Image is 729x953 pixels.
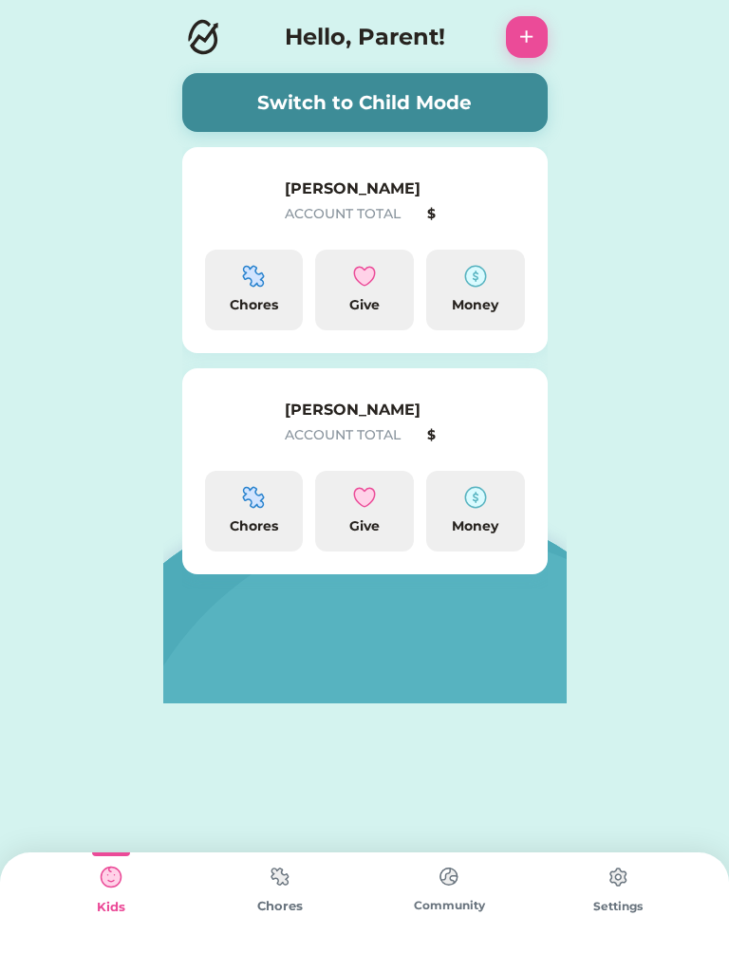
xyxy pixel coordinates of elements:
[196,897,364,916] div: Chores
[323,295,406,315] div: Give
[242,486,265,509] img: programming-module-puzzle-1--code-puzzle-module-programming-plugin-piece.svg
[599,858,637,896] img: type%3Dchores%2C%20state%3Ddefault.svg
[285,204,421,224] div: ACCOUNT TOTAL
[285,178,475,200] h6: [PERSON_NAME]
[427,204,525,224] div: $
[285,399,475,421] h6: [PERSON_NAME]
[430,858,468,895] img: type%3Dchores%2C%20state%3Ddefault.svg
[205,391,266,452] img: yH5BAEAAAAALAAAAAABAAEAAAIBRAA7
[92,858,130,896] img: type%3Dkids%2C%20state%3Dselected.svg
[323,516,406,536] div: Give
[285,425,421,445] div: ACCOUNT TOTAL
[464,265,487,288] img: money-cash-dollar-coin--accounting-billing-payment-cash-coin-currency-money-finance.svg
[353,265,376,288] img: interface-favorite-heart--reward-social-rating-media-heart-it-like-favorite-love.svg
[205,170,266,231] img: yH5BAEAAAAALAAAAAABAAEAAAIBRAA7
[434,295,517,315] div: Money
[182,73,548,132] button: Switch to Child Mode
[182,16,224,58] img: Logo.svg
[261,858,299,895] img: type%3Dchores%2C%20state%3Ddefault.svg
[506,16,548,58] button: +
[213,516,296,536] div: Chores
[434,516,517,536] div: Money
[533,898,702,915] div: Settings
[242,265,265,288] img: programming-module-puzzle-1--code-puzzle-module-programming-plugin-piece.svg
[27,898,196,917] div: Kids
[464,486,487,509] img: money-cash-dollar-coin--accounting-billing-payment-cash-coin-currency-money-finance.svg
[285,20,445,54] h4: Hello, Parent!
[353,486,376,509] img: interface-favorite-heart--reward-social-rating-media-heart-it-like-favorite-love.svg
[364,897,533,914] div: Community
[213,295,296,315] div: Chores
[427,425,525,445] div: $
